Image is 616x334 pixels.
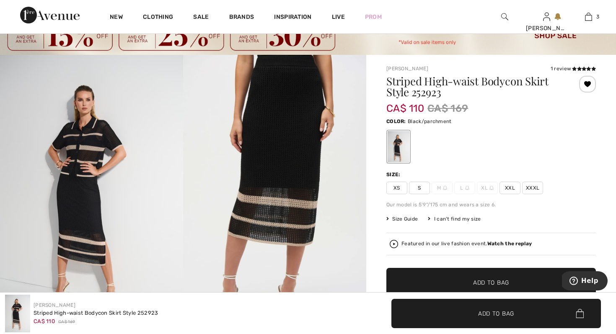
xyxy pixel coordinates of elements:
[386,201,596,208] div: Our model is 5'9"/175 cm and wears a size 6.
[110,13,123,22] a: New
[390,240,398,248] img: Watch the replay
[386,94,424,114] span: CA$ 110
[143,13,173,22] a: Clothing
[428,215,481,223] div: I can't find my size
[408,118,452,124] span: Black/parchment
[551,65,596,72] div: 1 review
[386,171,402,178] div: Size:
[596,13,599,21] span: 3
[543,13,550,21] a: Sign In
[585,12,592,22] img: My Bag
[386,215,418,223] span: Size Guide
[562,271,608,292] iframe: Opens a widget where you can find more information
[58,319,75,325] span: CA$ 169
[500,182,520,194] span: XXL
[34,309,158,317] div: Striped High-waist Bodycon Skirt Style 252923
[386,182,407,194] span: XS
[386,66,428,72] a: [PERSON_NAME]
[386,268,596,297] button: Add to Bag
[501,12,508,22] img: search the website
[409,182,430,194] span: S
[427,101,468,116] span: CA$ 169
[365,13,382,21] a: Prom
[386,76,561,98] h1: Striped High-waist Bodycon Skirt Style 252923
[332,13,345,21] a: Live
[477,182,498,194] span: XL
[20,7,80,23] img: 1ère Avenue
[229,13,254,22] a: Brands
[487,241,532,247] strong: Watch the replay
[478,309,514,318] span: Add to Bag
[576,309,584,318] img: Bag.svg
[388,131,409,162] div: Black/parchment
[401,241,532,247] div: Featured in our live fashion event.
[454,182,475,194] span: L
[443,186,447,190] img: ring-m.svg
[522,182,543,194] span: XXXL
[183,55,366,329] img: Striped High-Waist Bodycon Skirt Style 252923. 2
[386,118,406,124] span: Color:
[432,182,453,194] span: M
[34,302,75,308] a: [PERSON_NAME]
[274,13,311,22] span: Inspiration
[193,13,209,22] a: Sale
[391,299,601,328] button: Add to Bag
[543,12,550,22] img: My Info
[473,278,509,287] span: Add to Bag
[568,12,609,22] a: 3
[465,186,469,190] img: ring-m.svg
[526,24,567,33] div: [PERSON_NAME]
[5,295,30,332] img: Striped High-Waist Bodycon Skirt Style 252923
[489,186,494,190] img: ring-m.svg
[34,318,55,324] span: CA$ 110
